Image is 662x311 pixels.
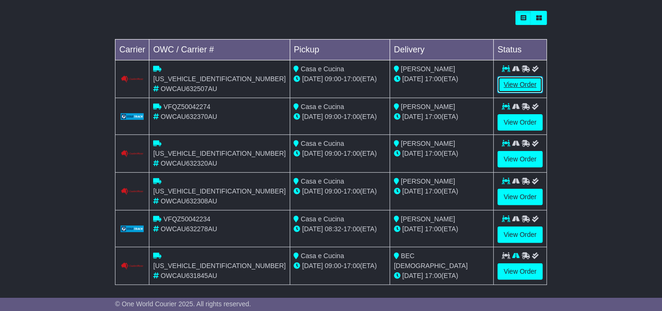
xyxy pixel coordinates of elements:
span: 09:00 [325,150,341,157]
a: View Order [498,189,543,205]
span: 17:00 [343,113,360,120]
span: [DATE] [402,113,423,120]
a: View Order [498,263,543,280]
span: 17:00 [425,225,441,233]
span: [US_VEHICLE_IDENTIFICATION_NUMBER] [153,150,286,157]
span: OWCAU631845AU [161,272,217,279]
img: Couriers_Please.png [121,262,144,270]
span: 09:00 [325,75,341,83]
span: OWCAU632320AU [161,160,217,167]
span: [DATE] [402,150,423,157]
span: VFQZ50042234 [163,215,211,223]
span: 09:00 [325,113,341,120]
img: GetCarrierServiceLogo [121,113,144,119]
span: [PERSON_NAME] [401,215,455,223]
span: [DATE] [302,113,323,120]
img: GetCarrierServiceLogo [121,226,144,232]
span: OWCAU632507AU [161,85,217,92]
span: [DATE] [402,272,423,279]
img: Couriers_Please.png [121,76,144,83]
span: Casa e Cucina [301,215,344,223]
span: 17:00 [425,150,441,157]
span: 09:00 [325,187,341,195]
a: View Order [498,227,543,243]
span: Casa e Cucina [301,65,344,73]
span: 17:00 [425,272,441,279]
span: VFQZ50042274 [163,103,211,110]
span: 17:00 [343,225,360,233]
div: - (ETA) [294,149,386,159]
td: OWC / Carrier # [149,39,290,60]
span: 17:00 [425,113,441,120]
span: OWCAU632308AU [161,197,217,205]
td: Status [494,39,547,60]
span: © One World Courier 2025. All rights reserved. [115,300,251,308]
div: (ETA) [394,224,490,234]
div: - (ETA) [294,112,386,122]
span: 17:00 [343,262,360,269]
span: Casa e Cucina [301,103,344,110]
td: Pickup [290,39,390,60]
div: - (ETA) [294,261,386,271]
span: 17:00 [425,187,441,195]
span: OWCAU632370AU [161,113,217,120]
span: 17:00 [343,150,360,157]
span: 08:32 [325,225,341,233]
span: [US_VEHICLE_IDENTIFICATION_NUMBER] [153,75,286,83]
span: [PERSON_NAME] [401,103,455,110]
span: Casa e Cucina [301,252,344,260]
span: Casa e Cucina [301,177,344,185]
img: Couriers_Please.png [121,188,144,195]
span: [DATE] [302,187,323,195]
div: - (ETA) [294,74,386,84]
span: BEC [DEMOGRAPHIC_DATA] [394,252,468,269]
span: [DATE] [302,262,323,269]
span: [DATE] [402,187,423,195]
a: View Order [498,114,543,131]
div: (ETA) [394,112,490,122]
span: 17:00 [343,187,360,195]
td: Carrier [115,39,149,60]
span: [DATE] [302,225,323,233]
span: [PERSON_NAME] [401,140,455,147]
span: [PERSON_NAME] [401,65,455,73]
span: [DATE] [402,75,423,83]
span: Casa e Cucina [301,140,344,147]
span: [US_VEHICLE_IDENTIFICATION_NUMBER] [153,187,286,195]
div: - (ETA) [294,224,386,234]
a: View Order [498,151,543,168]
span: [DATE] [302,75,323,83]
div: - (ETA) [294,186,386,196]
td: Delivery [390,39,494,60]
div: (ETA) [394,74,490,84]
span: OWCAU632278AU [161,225,217,233]
span: 17:00 [343,75,360,83]
a: View Order [498,76,543,93]
span: [DATE] [302,150,323,157]
span: [DATE] [402,225,423,233]
span: [PERSON_NAME] [401,177,455,185]
img: Couriers_Please.png [121,150,144,158]
span: [US_VEHICLE_IDENTIFICATION_NUMBER] [153,262,286,269]
span: 17:00 [425,75,441,83]
div: (ETA) [394,271,490,281]
span: 09:00 [325,262,341,269]
div: (ETA) [394,186,490,196]
div: (ETA) [394,149,490,159]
